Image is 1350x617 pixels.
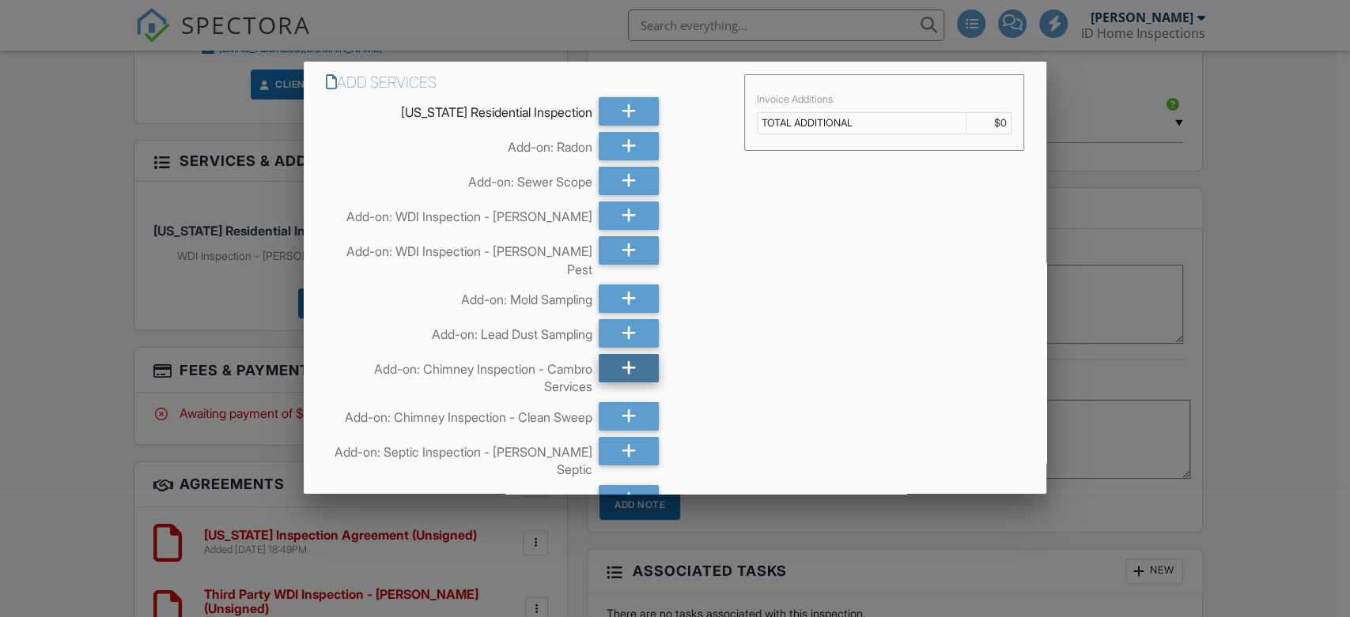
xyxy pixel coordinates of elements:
div: Add-on: Lead Dust Sampling [326,319,592,343]
div: Add-on: Sewer Scope [326,167,592,190]
td: $0 [966,113,1012,134]
div: [US_STATE] Residential Inspection [326,97,592,121]
div: Add-on: Mold Sampling [326,284,592,308]
td: TOTAL ADDITIONAL [758,113,966,134]
div: Add-on: Chimney Inspection - Clean Sweep [326,402,592,426]
div: Add-on: WDI Inspection - [PERSON_NAME] Pest [326,236,592,278]
div: Add-on: Chimney Inspection - Cambro Services [326,354,592,396]
div: Add-on: Radon [326,132,592,156]
h6: Add Services [326,74,725,91]
div: Invoice Additions [757,93,1012,106]
div: Add-on: Septic Inspection - Homeland Healthy Homes [326,485,592,527]
div: Add-on: Septic Inspection - [PERSON_NAME] Septic [326,437,592,479]
div: Add-on: WDI Inspection - [PERSON_NAME] [326,201,592,225]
